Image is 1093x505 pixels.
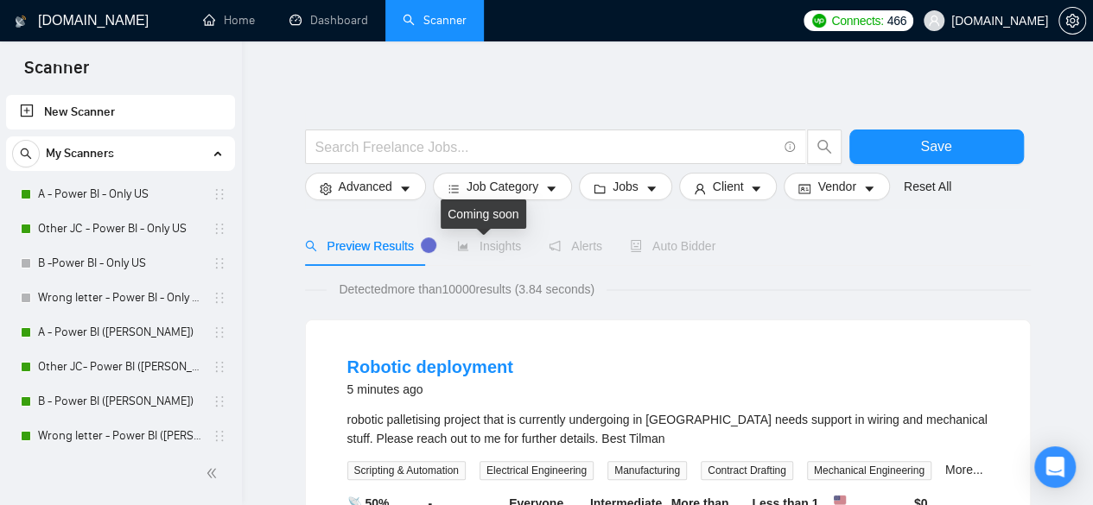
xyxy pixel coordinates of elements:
[213,325,226,339] span: holder
[433,173,572,200] button: barsJob Categorycaret-down
[305,239,429,253] span: Preview Results
[305,173,426,200] button: settingAdvancedcaret-down
[904,177,951,196] a: Reset All
[613,177,639,196] span: Jobs
[645,182,658,195] span: caret-down
[403,13,467,28] a: searchScanner
[38,315,202,350] a: A - Power BI ([PERSON_NAME])
[448,182,460,195] span: bars
[920,136,951,157] span: Save
[38,419,202,453] a: Wrong letter - Power BI ([PERSON_NAME])
[13,148,39,160] span: search
[347,357,513,376] a: Robotic deployment
[812,14,826,28] img: upwork-logo.png
[785,142,796,153] span: info-circle
[549,240,561,252] span: notification
[421,237,436,253] div: Tooltip anchor
[594,182,606,195] span: folder
[545,182,557,195] span: caret-down
[213,395,226,408] span: holder
[213,256,226,270] span: holder
[203,13,255,28] a: homeHome
[347,461,466,480] span: Scripting & Automation
[831,11,883,30] span: Connects:
[20,95,221,129] a: New Scanner
[305,240,317,252] span: search
[549,239,602,253] span: Alerts
[928,15,940,27] span: user
[1058,14,1086,28] a: setting
[38,384,202,419] a: B - Power BI ([PERSON_NAME])
[1059,14,1085,28] span: setting
[15,8,27,35] img: logo
[457,239,521,253] span: Insights
[6,95,235,129] li: New Scanner
[807,461,931,480] span: Mechanical Engineering
[213,429,226,443] span: holder
[467,177,538,196] span: Job Category
[399,182,411,195] span: caret-down
[863,182,875,195] span: caret-down
[339,177,392,196] span: Advanced
[10,55,103,92] span: Scanner
[750,182,762,195] span: caret-down
[679,173,778,200] button: userClientcaret-down
[798,182,810,195] span: idcard
[213,360,226,374] span: holder
[289,13,368,28] a: dashboardDashboard
[607,461,687,480] span: Manufacturing
[630,240,642,252] span: robot
[694,182,706,195] span: user
[1058,7,1086,35] button: setting
[213,187,226,201] span: holder
[213,222,226,236] span: holder
[1034,446,1076,488] div: Open Intercom Messenger
[701,461,793,480] span: Contract Drafting
[38,177,202,211] a: A - Power BI - Only US
[887,11,906,30] span: 466
[347,379,513,400] div: 5 minutes ago
[807,129,842,164] button: search
[327,280,607,299] span: Detected more than 10000 results (3.84 seconds)
[12,140,40,167] button: search
[849,129,1024,164] button: Save
[480,461,594,480] span: Electrical Engineering
[347,410,988,448] div: robotic palletising project that is currently undergoing in Baltimore needs support in wiring and...
[441,199,526,229] div: Coming soon
[945,463,983,477] a: More...
[817,177,855,196] span: Vendor
[315,136,777,158] input: Search Freelance Jobs...
[457,240,469,252] span: area-chart
[320,182,332,195] span: setting
[630,239,715,253] span: Auto Bidder
[38,281,202,315] a: Wrong letter - Power BI - Only US
[579,173,672,200] button: folderJobscaret-down
[213,291,226,305] span: holder
[206,464,223,482] span: double-left
[713,177,744,196] span: Client
[38,350,202,384] a: Other JC- Power BI ([PERSON_NAME])
[784,173,889,200] button: idcardVendorcaret-down
[38,211,202,246] a: Other JC - Power BI - Only US
[38,246,202,281] a: B -Power BI - Only US
[46,136,114,171] span: My Scanners
[808,139,841,155] span: search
